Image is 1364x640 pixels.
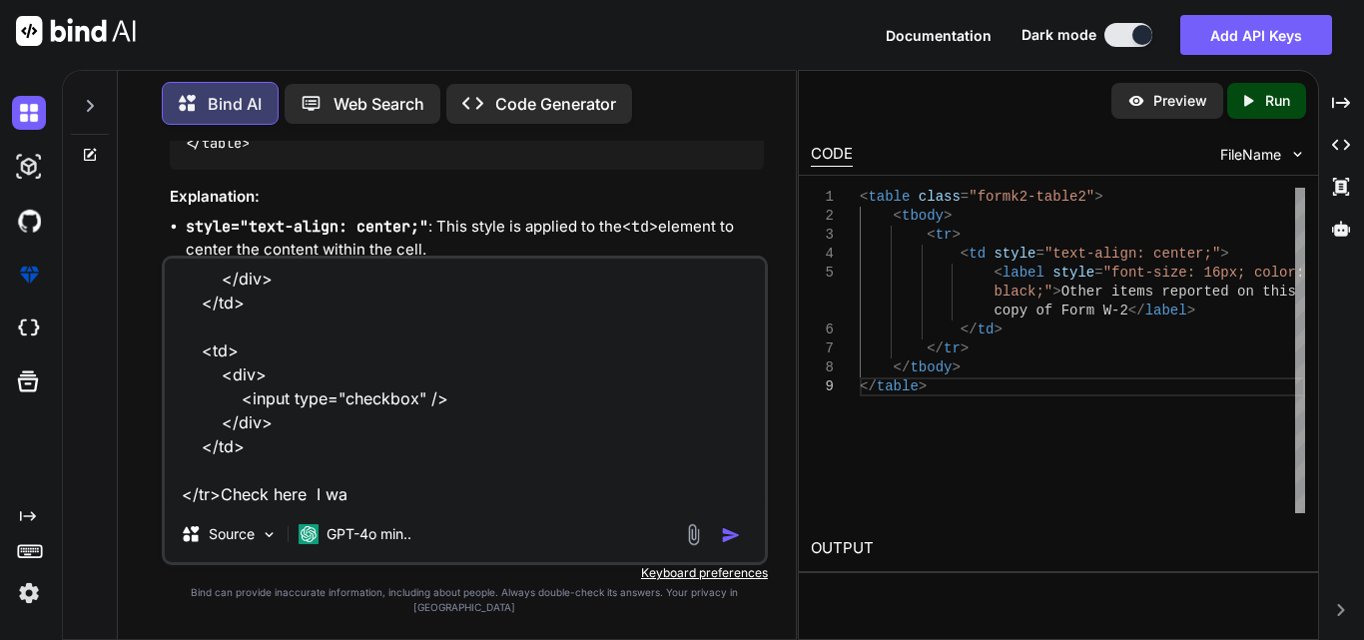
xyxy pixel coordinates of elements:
[1127,92,1145,110] img: preview
[902,208,944,224] span: tbody
[1003,265,1044,281] span: label
[811,377,834,396] div: 9
[1103,265,1305,281] span: "font-size: 16px; color:
[170,186,764,209] h3: Explanation:
[994,246,1035,262] span: style
[886,25,992,46] button: Documentation
[165,259,765,506] textarea: <tr style="border-bottom:1px solid gray;"> <td> <div class="label"> <label class="fontmaintainw2f...
[209,524,255,544] p: Source
[162,585,768,615] p: Bind can provide inaccurate information, including about people. Always double-check its answers....
[811,339,834,358] div: 7
[1052,265,1094,281] span: style
[208,92,262,116] p: Bind AI
[961,321,978,337] span: </
[994,284,1052,300] span: black;"
[936,227,953,243] span: tr
[811,245,834,264] div: 4
[186,216,764,261] li: : This style is applied to the element to center the content within the cell.
[969,189,1094,205] span: "formk2-table2"
[811,207,834,226] div: 2
[261,526,278,543] img: Pick Models
[12,96,46,130] img: darkChat
[1022,25,1096,45] span: Dark mode
[961,340,969,356] span: >
[978,321,995,337] span: td
[994,321,1002,337] span: >
[12,576,46,610] img: settings
[1145,303,1187,319] span: label
[1187,303,1195,319] span: >
[919,189,961,205] span: class
[994,265,1002,281] span: <
[919,378,927,394] span: >
[1265,91,1290,111] p: Run
[877,378,919,394] span: table
[327,524,411,544] p: GPT-4o min..
[961,246,969,262] span: <
[162,565,768,581] p: Keyboard preferences
[12,150,46,184] img: darkAi-studio
[1035,246,1043,262] span: =
[16,16,136,46] img: Bind AI
[799,525,1318,572] h2: OUTPUT
[860,189,868,205] span: <
[334,92,424,116] p: Web Search
[886,27,992,44] span: Documentation
[894,208,902,224] span: <
[969,246,986,262] span: td
[299,524,319,544] img: GPT-4o mini
[910,359,952,375] span: tbody
[894,359,911,375] span: </
[1180,15,1332,55] button: Add API Keys
[1052,284,1060,300] span: >
[1220,145,1281,165] span: FileName
[1289,146,1306,163] img: chevron down
[12,312,46,345] img: cloudideIcon
[944,340,961,356] span: tr
[868,189,910,205] span: table
[811,320,834,339] div: 6
[1044,246,1220,262] span: "text-align: center;"
[944,208,952,224] span: >
[12,204,46,238] img: githubDark
[860,378,877,394] span: </
[927,340,944,356] span: </
[811,264,834,283] div: 5
[682,523,705,546] img: attachment
[961,189,969,205] span: =
[186,134,250,152] span: </ >
[1094,265,1102,281] span: =
[622,217,658,237] code: <td>
[811,143,853,167] div: CODE
[721,525,741,545] img: icon
[811,358,834,377] div: 8
[186,217,428,237] code: style="text-align: center;"
[1061,284,1296,300] span: Other items reported on this
[495,92,616,116] p: Code Generator
[994,303,1127,319] span: copy of Form W-2
[952,359,960,375] span: >
[811,188,834,207] div: 1
[952,227,960,243] span: >
[202,134,242,152] span: table
[1128,303,1145,319] span: </
[1094,189,1102,205] span: >
[927,227,935,243] span: <
[1153,91,1207,111] p: Preview
[12,258,46,292] img: premium
[1220,246,1228,262] span: >
[811,226,834,245] div: 3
